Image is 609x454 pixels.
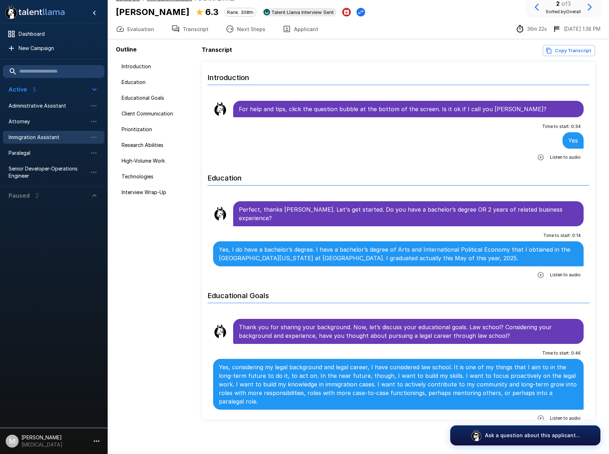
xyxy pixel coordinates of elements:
[274,19,327,39] button: Applicant
[219,245,578,262] p: Yes, I do have a bachelor’s degree. I have a bachelor’s degree of Arts and International Politica...
[116,92,199,104] div: Educational Goals
[269,9,337,15] span: Talent Llama Interview Sent
[122,126,193,133] span: Prioritization
[205,7,218,17] b: 6.3
[116,107,199,120] div: Client Communication
[239,205,578,222] p: Perfect, thanks [PERSON_NAME]. Let's get started. Do you have a bachelor’s degree OR 2 years of r...
[543,45,595,56] button: Copy transcript
[239,105,578,113] p: For help and tips, click the question bubble at the bottom of the screen. Is it ok if I call you ...
[122,142,193,149] span: Research Abilities
[516,25,547,33] div: The time between starting and completing the interview
[568,136,578,145] p: Yes
[564,25,600,33] p: [DATE] 1:38 PM
[239,323,578,340] p: Thank you for sharing your background. Now, let’s discuss your educational goals. Law school? Con...
[202,46,232,53] b: Transcript
[207,167,589,186] h6: Education
[213,324,227,339] img: llama_clean.png
[116,170,199,183] div: Technologies
[542,350,570,357] span: Time to start :
[122,79,193,86] span: Education
[552,25,600,33] div: The date and time when the interview was completed
[163,19,217,39] button: Transcript
[527,25,547,33] p: 36m 22s
[213,207,227,221] img: llama_clean.png
[471,430,482,441] img: logo_glasses@2x.png
[116,60,199,73] div: Introduction
[546,9,581,14] span: Sorted by Overall
[571,123,581,130] span: 0 : 34
[357,8,365,16] button: Change Stage
[550,271,581,278] span: Listen to audio
[116,139,199,152] div: Research Abilities
[550,415,581,422] span: Listen to audio
[262,8,337,16] div: View profile in UKG
[219,363,578,406] p: Yes, considering my legal background and legal career, I have considered law school. It is one of...
[571,350,581,357] span: 0 : 46
[122,157,193,164] span: High-Volume Work
[485,432,580,439] p: Ask a question about this applicant...
[207,284,589,303] h6: Educational Goals
[217,19,274,39] button: Next Steps
[107,19,163,39] button: Evaluation
[122,94,193,102] span: Educational Goals
[122,189,193,196] span: Interview Wrap-Up
[116,7,190,17] b: [PERSON_NAME]
[572,232,581,239] span: 0 : 14
[116,186,199,199] div: Interview Wrap-Up
[207,66,589,85] h6: Introduction
[116,154,199,167] div: High-Volume Work
[122,110,193,117] span: Client Communication
[213,102,227,116] img: llama_clean.png
[264,9,270,15] img: ukg_logo.jpeg
[542,123,570,130] span: Time to start :
[122,63,193,70] span: Introduction
[543,232,571,239] span: Time to start :
[550,154,581,161] span: Listen to audio
[450,425,600,445] button: Ask a question about this applicant...
[225,9,256,15] span: Rank: 308th
[122,173,193,180] span: Technologies
[116,76,199,89] div: Education
[116,123,199,136] div: Prioritization
[116,46,137,53] b: Outline
[342,8,351,16] button: Archive Applicant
